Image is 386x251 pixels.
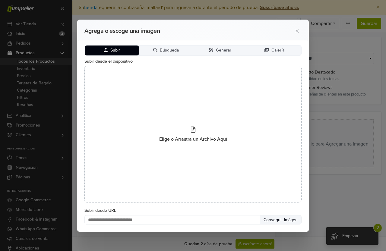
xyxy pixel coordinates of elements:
[260,215,302,224] button: Conseguir Imágen
[84,58,302,65] label: Subir desde el dispositivo
[84,27,269,35] h2: Agrega o escoge una imagen
[271,48,284,53] span: Galería
[283,217,298,222] span: Imágen
[139,45,193,55] button: Búsqueda
[159,136,227,143] span: Elige o Arrastra un Archivo Aquí
[216,48,231,53] span: Generar
[110,48,120,53] span: Subir
[85,45,139,55] button: Subir
[160,48,179,53] span: Búsqueda
[193,45,247,55] button: Generar
[247,45,302,55] button: Galería
[84,207,302,214] label: Subir desde URL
